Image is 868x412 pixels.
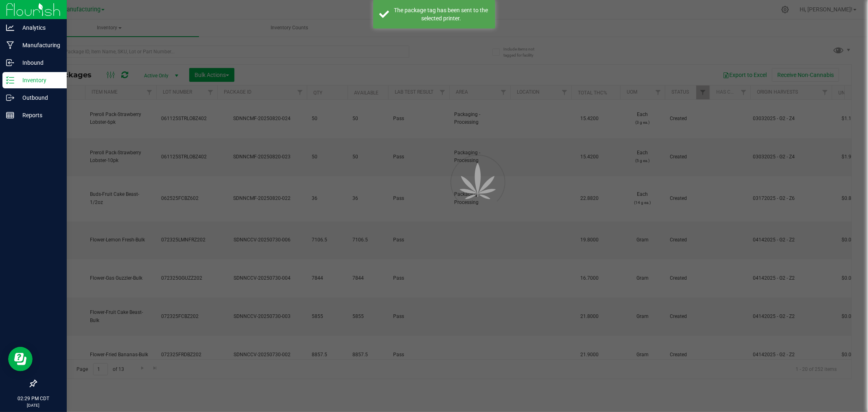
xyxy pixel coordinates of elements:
[6,41,14,49] inline-svg: Manufacturing
[4,395,63,402] p: 02:29 PM CDT
[14,75,63,85] p: Inventory
[14,58,63,68] p: Inbound
[14,40,63,50] p: Manufacturing
[6,59,14,67] inline-svg: Inbound
[14,23,63,33] p: Analytics
[14,110,63,120] p: Reports
[6,111,14,119] inline-svg: Reports
[6,76,14,84] inline-svg: Inventory
[8,347,33,371] iframe: Resource center
[4,402,63,408] p: [DATE]
[394,6,489,22] div: The package tag has been sent to the selected printer.
[6,24,14,32] inline-svg: Analytics
[6,94,14,102] inline-svg: Outbound
[14,93,63,103] p: Outbound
